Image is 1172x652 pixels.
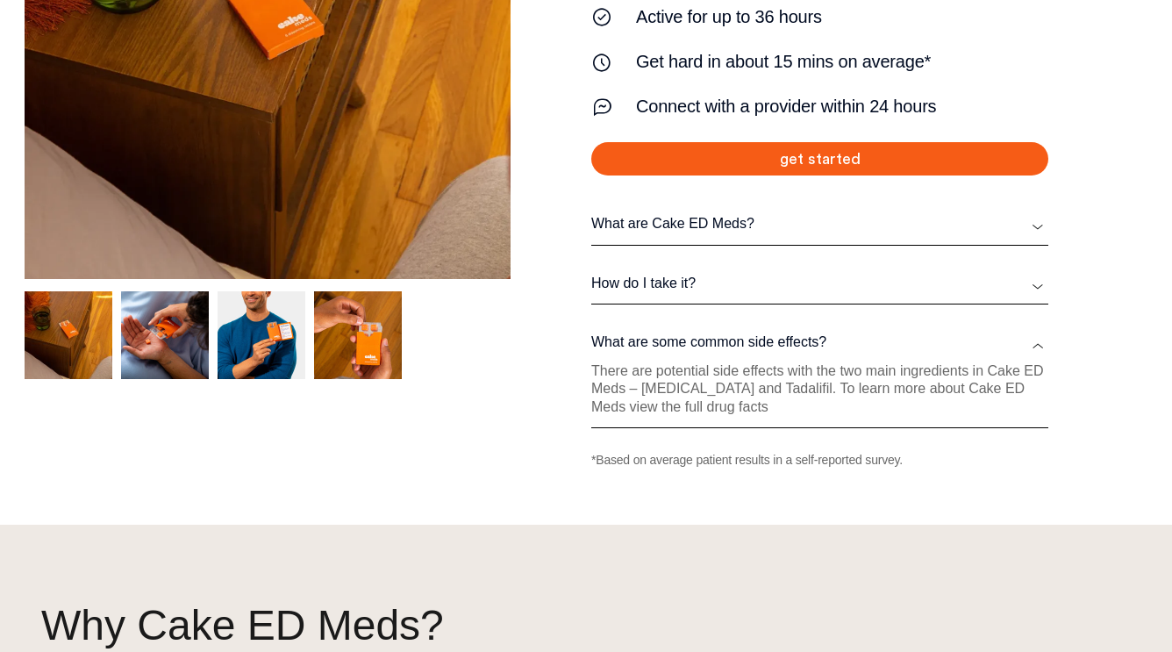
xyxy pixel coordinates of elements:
[41,600,1131,651] h2: Why Cake ED Meds?
[218,291,305,379] img: Hello Cake's ED meds
[636,6,1048,28] strong: Active for up to 36 hours
[591,362,1048,416] p: There are potential side effects with the two main ingredients in Cake ED Meds – [MEDICAL_DATA] a...
[591,142,1048,176] a: get started
[25,291,112,379] img: Hello Cake's ED meds
[121,291,209,379] img: Hello Cake's ED meds
[314,291,402,379] img: Hello Cake's ED meds
[636,51,1048,73] strong: Get hard in about 15 mins on average*
[636,96,1048,118] strong: Connect with a provider within 24 hours
[25,291,112,379] div: 1 / 4
[218,291,305,379] div: 3 / 4
[591,215,1048,233] a: What are Cake ED Meds?
[591,333,1048,351] a: What are some common side effects?
[314,291,402,379] div: 4 / 4
[591,453,1048,469] span: *Based on average patient results in a self-reported survey.
[591,275,1048,292] a: How do I take it?
[121,291,209,379] div: 2 / 4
